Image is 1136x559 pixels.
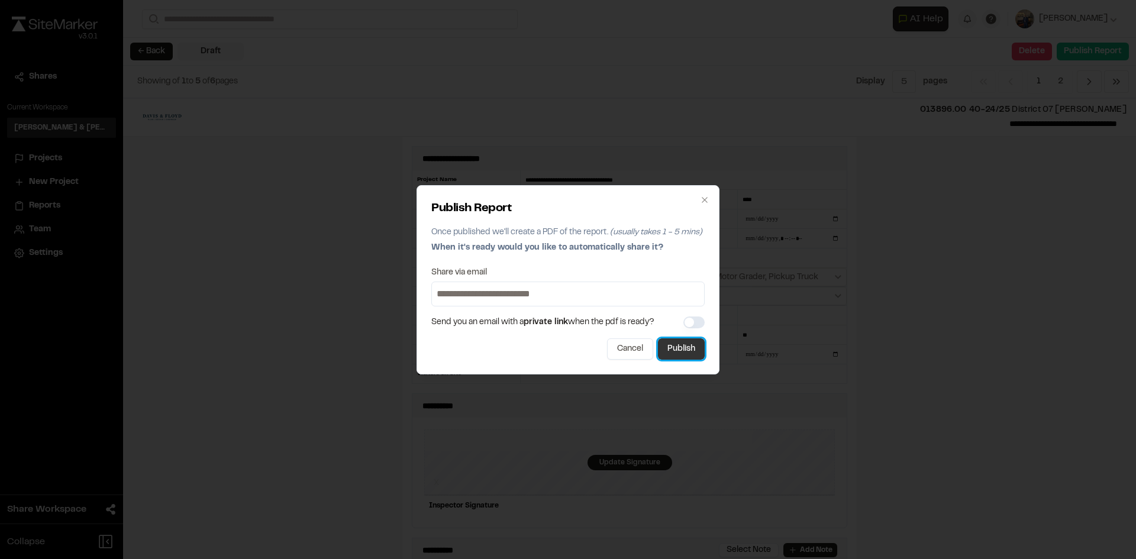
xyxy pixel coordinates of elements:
h2: Publish Report [431,200,705,218]
span: private link [524,319,568,326]
button: Publish [658,338,705,360]
span: Send you an email with a when the pdf is ready? [431,316,654,329]
p: Once published we'll create a PDF of the report. [431,226,705,239]
label: Share via email [431,269,487,277]
span: (usually takes 1 - 5 mins) [610,229,702,236]
button: Cancel [607,338,653,360]
span: When it's ready would you like to automatically share it? [431,244,663,251]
